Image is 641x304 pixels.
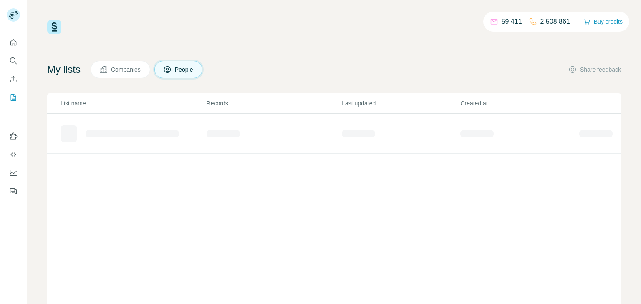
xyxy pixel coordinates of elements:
p: Records [207,99,341,107]
p: Last updated [342,99,459,107]
p: Created at [460,99,578,107]
span: People [175,65,194,74]
button: Buy credits [584,16,623,27]
span: Companies [111,65,141,74]
button: Search [7,53,20,68]
h4: My lists [47,63,81,76]
button: My lists [7,90,20,105]
button: Dashboard [7,165,20,180]
p: 59,411 [502,17,522,27]
button: Use Surfe on LinkedIn [7,129,20,144]
button: Enrich CSV [7,72,20,87]
img: Surfe Logo [47,20,61,34]
button: Use Surfe API [7,147,20,162]
button: Share feedback [568,65,621,74]
p: 2,508,861 [540,17,570,27]
p: List name [61,99,206,107]
button: Feedback [7,184,20,199]
button: Quick start [7,35,20,50]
